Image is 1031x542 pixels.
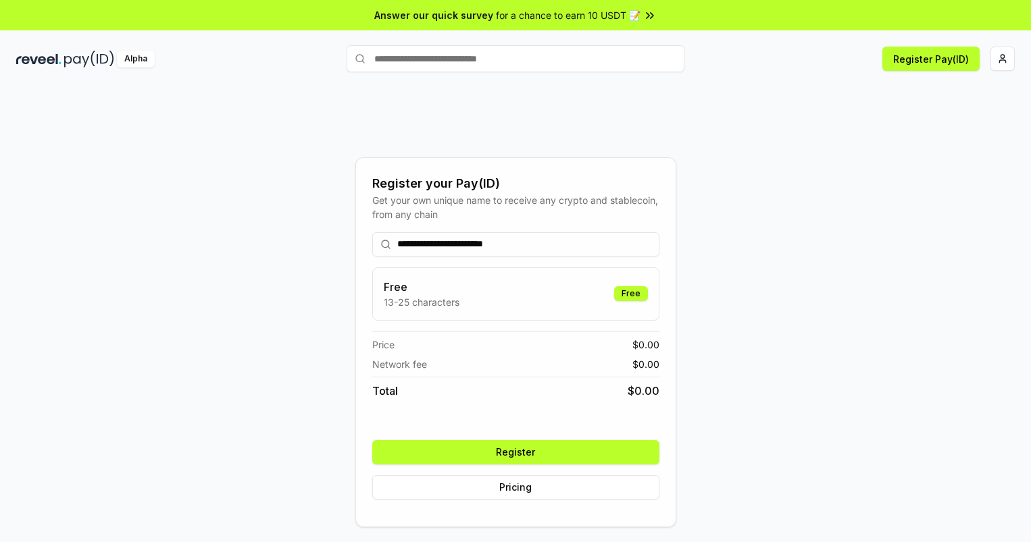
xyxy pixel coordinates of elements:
[16,51,61,67] img: reveel_dark
[372,337,395,352] span: Price
[372,440,659,464] button: Register
[372,475,659,499] button: Pricing
[384,295,459,309] p: 13-25 characters
[614,286,648,301] div: Free
[372,193,659,221] div: Get your own unique name to receive any crypto and stablecoin, from any chain
[632,357,659,371] span: $ 0.00
[117,51,155,67] div: Alpha
[372,357,427,371] span: Network fee
[384,279,459,295] h3: Free
[628,383,659,399] span: $ 0.00
[372,383,398,399] span: Total
[374,8,493,22] span: Answer our quick survey
[372,174,659,193] div: Register your Pay(ID)
[64,51,114,67] img: pay_id
[882,47,980,71] button: Register Pay(ID)
[632,337,659,352] span: $ 0.00
[496,8,640,22] span: for a chance to earn 10 USDT 📝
